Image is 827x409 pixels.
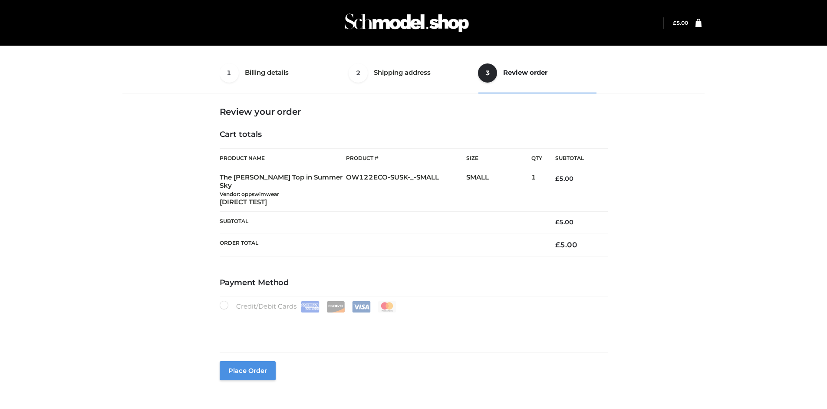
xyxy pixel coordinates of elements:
span: £ [555,175,559,183]
label: Credit/Debit Cards [220,301,397,313]
img: Mastercard [378,301,396,313]
h3: Review your order [220,106,608,117]
h4: Payment Method [220,278,608,288]
th: Product # [346,148,466,168]
button: Place order [220,361,276,380]
img: Discover [326,301,345,313]
th: Product Name [220,148,346,168]
span: £ [673,20,676,26]
th: Order Total [220,233,543,256]
td: OW122ECO-SUSK-_-SMALL [346,168,466,212]
bdi: 5.00 [555,218,573,226]
td: The [PERSON_NAME] Top in Summer Sky [DIRECT TEST] [220,168,346,212]
bdi: 5.00 [555,175,573,183]
span: £ [555,218,559,226]
img: Amex [301,301,320,313]
iframe: Secure payment input frame [218,311,606,342]
td: SMALL [466,168,531,212]
img: Schmodel Admin 964 [342,6,472,40]
h4: Cart totals [220,130,608,140]
bdi: 5.00 [673,20,688,26]
span: £ [555,240,560,249]
th: Qty [531,148,542,168]
bdi: 5.00 [555,240,577,249]
a: £5.00 [673,20,688,26]
img: Visa [352,301,371,313]
small: Vendor: oppswimwear [220,191,279,197]
td: 1 [531,168,542,212]
th: Subtotal [542,149,607,168]
th: Subtotal [220,212,543,233]
th: Size [466,149,527,168]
